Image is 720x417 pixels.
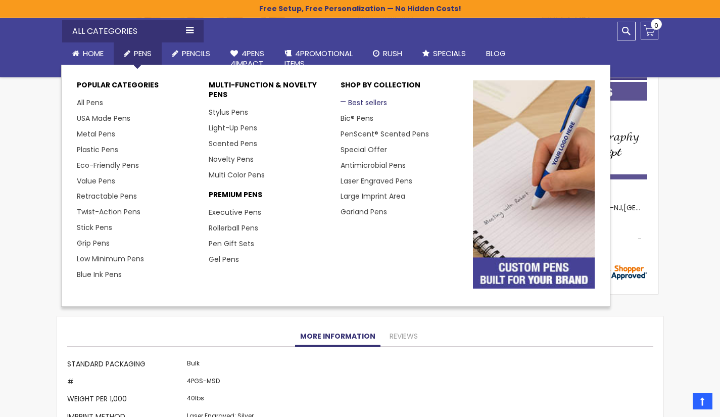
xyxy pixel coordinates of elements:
[295,327,380,347] a: More Information
[209,254,239,264] a: Gel Pens
[134,48,152,59] span: Pens
[341,160,406,170] a: Antimicrobial Pens
[623,203,698,213] span: [GEOGRAPHIC_DATA]
[77,238,110,248] a: Grip Pens
[77,113,130,123] a: USA Made Pens
[77,269,122,280] a: Blue Ink Pens
[209,223,258,233] a: Rollerball Pens
[209,123,257,133] a: Light-Up Pens
[209,207,261,217] a: Executive Pens
[274,42,363,75] a: 4PROMOTIONALITEMS
[341,80,462,95] p: Shop By Collection
[383,48,402,59] span: Rush
[182,48,210,59] span: Pencils
[693,393,712,409] a: Top
[162,42,220,65] a: Pencils
[412,42,476,65] a: Specials
[184,357,256,374] td: Bulk
[209,154,254,164] a: Novelty Pens
[473,80,595,288] img: custom-pens
[230,48,264,69] span: 4Pens 4impact
[77,222,112,233] a: Stick Pens
[77,207,140,217] a: Twist-Action Pens
[641,22,658,39] a: 0
[486,48,506,59] span: Blog
[62,20,204,42] div: All Categories
[184,374,256,391] td: 4PGS-MSD
[77,80,199,95] p: Popular Categories
[67,357,184,374] th: Standard Packaging
[363,42,412,65] a: Rush
[77,98,103,108] a: All Pens
[209,138,257,149] a: Scented Pens
[341,129,429,139] a: PenScent® Scented Pens
[77,129,115,139] a: Metal Pens
[67,392,184,409] th: Weight per 1,000
[341,176,412,186] a: Laser Engraved Pens
[77,176,115,186] a: Value Pens
[341,98,387,108] a: Best sellers
[341,113,373,123] a: Bic® Pens
[77,160,139,170] a: Eco-Friendly Pens
[220,42,274,75] a: 4Pens4impact
[341,145,387,155] a: Special Offer
[209,239,254,249] a: Pen Gift Sets
[209,80,330,105] p: Multi-Function & Novelty Pens
[77,254,144,264] a: Low Minimum Pens
[385,327,423,347] a: Reviews
[614,203,622,213] span: NJ
[62,42,114,65] a: Home
[476,42,516,65] a: Blog
[67,374,184,391] th: #
[341,191,405,201] a: Large Imprint Area
[77,191,137,201] a: Retractable Pens
[184,392,256,409] td: 40lbs
[209,107,248,117] a: Stylus Pens
[654,21,658,30] span: 0
[77,145,118,155] a: Plastic Pens
[341,207,387,217] a: Garland Pens
[433,48,466,59] span: Specials
[284,48,353,69] span: 4PROMOTIONAL ITEMS
[114,42,162,65] a: Pens
[83,48,104,59] span: Home
[209,190,330,205] p: Premium Pens
[209,170,265,180] a: Multi Color Pens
